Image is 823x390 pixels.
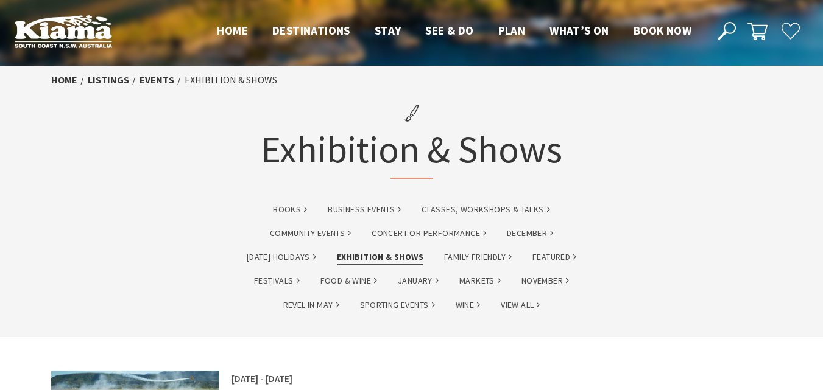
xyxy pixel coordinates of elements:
span: Book now [634,23,691,38]
span: [DATE] - [DATE] [231,373,292,385]
a: Revel In May [283,298,339,312]
a: Community Events [270,226,351,240]
a: Markets [459,274,501,288]
nav: Main Menu [205,21,704,41]
span: Destinations [272,23,350,38]
span: Home [217,23,248,38]
h1: Exhibition & Shows [261,94,562,179]
a: Food & Wine [320,274,377,288]
a: January [398,274,439,288]
a: listings [88,74,129,86]
img: Kiama Logo [15,15,112,48]
span: See & Do [425,23,473,38]
a: Books [273,203,307,217]
span: What’s On [549,23,609,38]
a: [DATE] Holidays [247,250,316,264]
a: wine [456,298,481,312]
span: Stay [375,23,401,38]
a: Exhibition & Shows [337,250,423,264]
a: December [507,226,553,240]
a: Sporting Events [360,298,435,312]
a: Festivals [254,274,300,288]
a: November [521,274,569,288]
a: Home [51,74,77,86]
a: Featured [532,250,576,264]
a: Classes, Workshops & Talks [422,203,549,217]
span: Plan [498,23,526,38]
a: Concert or Performance [372,226,486,240]
a: Events [140,74,174,86]
a: View All [501,298,540,312]
li: Exhibition & Shows [185,72,277,88]
a: Business Events [328,203,401,217]
a: Family Friendly [444,250,512,264]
